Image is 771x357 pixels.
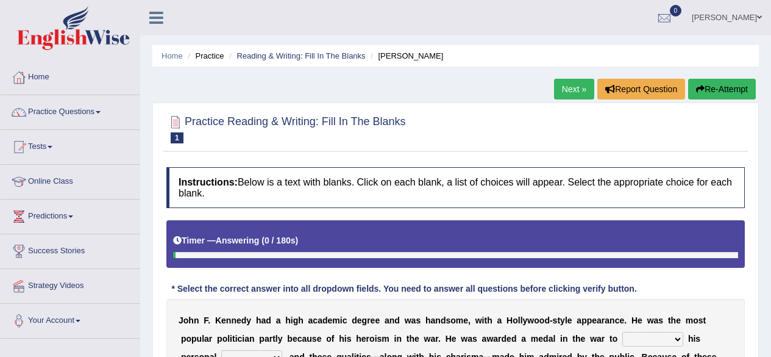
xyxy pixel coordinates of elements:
b: h [298,316,304,325]
b: t [407,334,410,344]
b: e [638,316,642,325]
b: d [544,316,550,325]
b: n [194,316,199,325]
b: t [272,334,275,344]
b: a [577,316,581,325]
b: r [269,334,272,344]
b: e [293,334,297,344]
b: c [343,316,347,325]
b: g [293,316,299,325]
b: n [396,334,402,344]
b: o [513,316,518,325]
b: e [463,316,468,325]
b: n [389,316,395,325]
b: l [521,316,523,325]
b: e [619,316,624,325]
b: a [204,334,209,344]
b: f [332,334,335,344]
b: h [575,334,581,344]
b: i [560,334,563,344]
b: n [231,316,236,325]
b: H [446,334,452,344]
b: - [550,316,553,325]
b: a [654,316,659,325]
b: e [452,334,457,344]
b: a [467,334,472,344]
b: t [609,334,613,344]
a: Reading & Writing: Fill In The Blanks [236,51,365,60]
b: e [581,334,586,344]
a: Home [162,51,183,60]
b: r [209,334,212,344]
b: e [375,316,380,325]
b: a [482,334,487,344]
a: Your Account [1,304,140,334]
b: h [256,316,261,325]
b: w [461,334,467,344]
b: a [265,334,269,344]
b: p [581,316,587,325]
b: n [609,316,615,325]
b: p [217,334,222,344]
b: F [204,316,208,325]
b: n [249,334,255,344]
b: a [431,316,436,325]
b: a [497,316,502,325]
li: Practice [185,50,224,62]
b: y [523,316,528,325]
b: i [242,334,244,344]
b: w [647,316,654,325]
b: s [416,316,421,325]
b: o [369,334,375,344]
b: t [557,316,560,325]
b: c [615,316,620,325]
b: e [506,334,511,344]
button: Report Question [597,79,685,99]
b: s [377,334,382,344]
b: o [539,316,545,325]
b: i [235,334,238,344]
b: p [181,334,187,344]
b: a [302,334,307,344]
b: e [357,316,362,325]
a: Online Class [1,165,140,195]
b: e [538,334,543,344]
button: Re-Attempt [688,79,756,99]
b: n [563,334,568,344]
b: t [703,316,706,325]
b: p [191,334,197,344]
b: d [502,334,507,344]
b: u [197,334,202,344]
b: b [287,334,293,344]
b: c [297,334,302,344]
b: h [285,316,291,325]
b: d [322,316,328,325]
b: d [241,316,247,325]
a: Success Stories [1,234,140,265]
b: e [221,316,226,325]
b: d [352,316,357,325]
b: u [307,334,312,344]
span: 0 [670,5,682,16]
b: t [485,316,488,325]
b: r [367,316,370,325]
b: e [361,334,366,344]
b: s [695,334,700,344]
b: s [347,334,352,344]
b: e [567,316,572,325]
b: d [511,334,517,344]
a: Strategy Videos [1,269,140,300]
b: h [188,316,194,325]
b: p [259,334,265,344]
li: [PERSON_NAME] [368,50,443,62]
b: l [227,334,230,344]
b: H [506,316,513,325]
b: o [186,334,191,344]
h5: Timer — [173,236,298,245]
b: m [531,334,538,344]
b: Instructions: [179,177,238,187]
b: a [597,334,602,344]
b: a [244,334,249,344]
b: H [631,316,638,325]
b: s [553,316,558,325]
